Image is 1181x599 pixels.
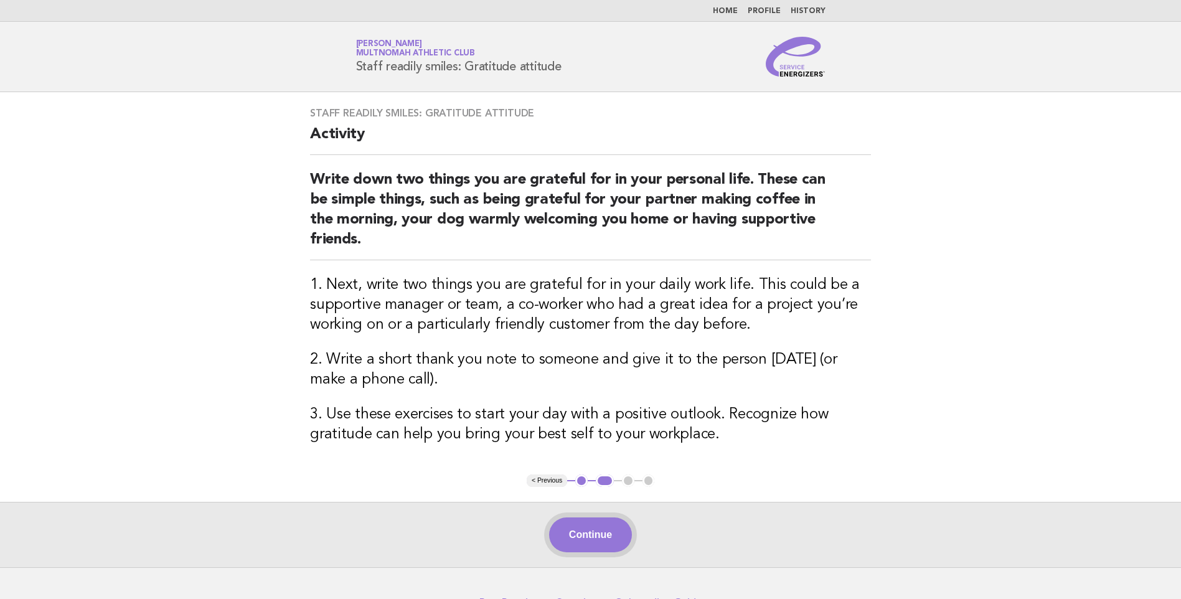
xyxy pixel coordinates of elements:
h3: 3. Use these exercises to start your day with a positive outlook. Recognize how gratitude can hel... [310,405,871,445]
button: 2 [596,474,614,487]
h3: 2. Write a short thank you note to someone and give it to the person [DATE] (or make a phone call). [310,350,871,390]
img: Service Energizers [766,37,826,77]
button: < Previous [527,474,567,487]
h2: Activity [310,125,871,155]
button: Continue [549,517,632,552]
h3: Staff readily smiles: Gratitude attitude [310,107,871,120]
h3: 1. Next, write two things you are grateful for in your daily work life. This could be a supportiv... [310,275,871,335]
button: 1 [575,474,588,487]
a: History [791,7,826,15]
h2: Write down two things you are grateful for in your personal life. These can be simple things, suc... [310,170,871,260]
span: Multnomah Athletic Club [356,50,475,58]
a: Profile [748,7,781,15]
a: [PERSON_NAME]Multnomah Athletic Club [356,40,475,57]
h1: Staff readily smiles: Gratitude attitude [356,40,562,73]
a: Home [713,7,738,15]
